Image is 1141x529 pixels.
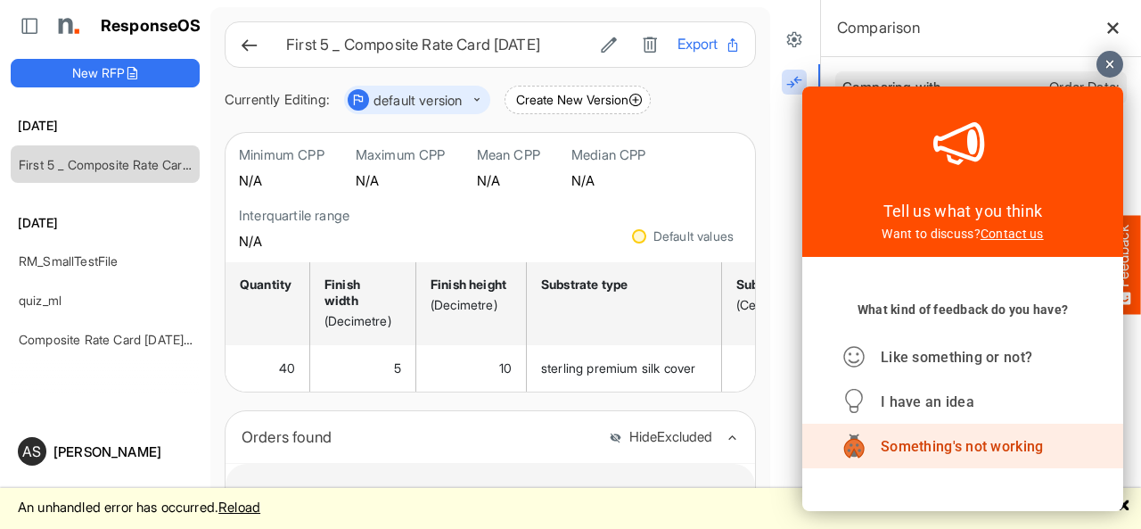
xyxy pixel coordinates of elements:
h6: Minimum CPP [239,146,324,164]
img: Northell [49,8,85,44]
span: 5 [394,360,401,376]
h6: Mean CPP [477,146,540,164]
button: HideExcluded [609,430,712,445]
div: (Decimetre) [431,297,506,313]
td: 10 is template cell Column Header httpsnorthellcomontologiesmapping-rulesmeasurementhasfinishsize... [416,345,527,392]
div: [PERSON_NAME] [53,445,193,459]
a: Composite Rate Card [DATE]_smaller [19,332,230,347]
button: Edit [595,33,622,56]
h5: N/A [239,173,324,188]
a: RM_SmallTestFile [19,253,119,269]
div: Finish height [431,277,506,293]
span: AS [22,444,41,459]
button: Export [677,33,741,56]
div: Quantity [240,277,290,293]
h6: First 5 _ Composite Rate Card [DATE] [286,37,581,53]
div: Substrate type [541,277,702,293]
h6: Maximum CPP [356,146,446,164]
button: Create New Version [505,86,651,114]
td: 40 is template cell Column Header httpsnorthellcomontologiesmapping-rulesorderhasquantity [226,345,310,392]
span: 10 [499,360,512,376]
h6: Comparison [837,15,921,40]
h6: Interquartile range [239,207,349,225]
button: New RFP [11,59,200,87]
h6: [DATE] [11,213,200,233]
div: Currently Editing: [225,89,330,112]
div: (Centimetre) [736,297,918,313]
span: sterling premium silk cover [541,360,695,376]
div: Substrate thickness or weight [736,277,918,293]
p: Copyright 2004 - 2025 Northell Partners Ltd. All Rights Reserved. v 1.1.0 [11,487,200,518]
h5: N/A [356,173,446,188]
button: Delete [636,33,663,56]
h5: N/A [477,173,540,188]
a: Reload [218,499,260,516]
h6: [DATE] [11,116,200,136]
a: First 5 _ Composite Rate Card [DATE] [19,157,233,172]
h1: ResponseOS [101,17,201,36]
iframe: Feedback Widget [802,87,1123,511]
div: Default values [653,230,734,243]
div: Orders found [242,425,595,450]
h5: N/A [571,173,646,188]
span: 40 [279,360,295,376]
div: (Decimetre) [324,313,396,329]
h5: N/A [239,234,349,249]
td: 5 is template cell Column Header httpsnorthellcomontologiesmapping-rulesmeasurementhasfinishsizew... [310,345,416,392]
div: Finish width [324,277,396,309]
td: 20 is template cell Column Header httpsnorthellcomontologiesmapping-rulesmaterialhasmaterialthick... [722,345,939,392]
h6: Median CPP [571,146,646,164]
a: quiz_ml [19,293,62,308]
td: sterling premium silk cover is template cell Column Header httpsnorthellcomontologiesmapping-rule... [527,345,722,392]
